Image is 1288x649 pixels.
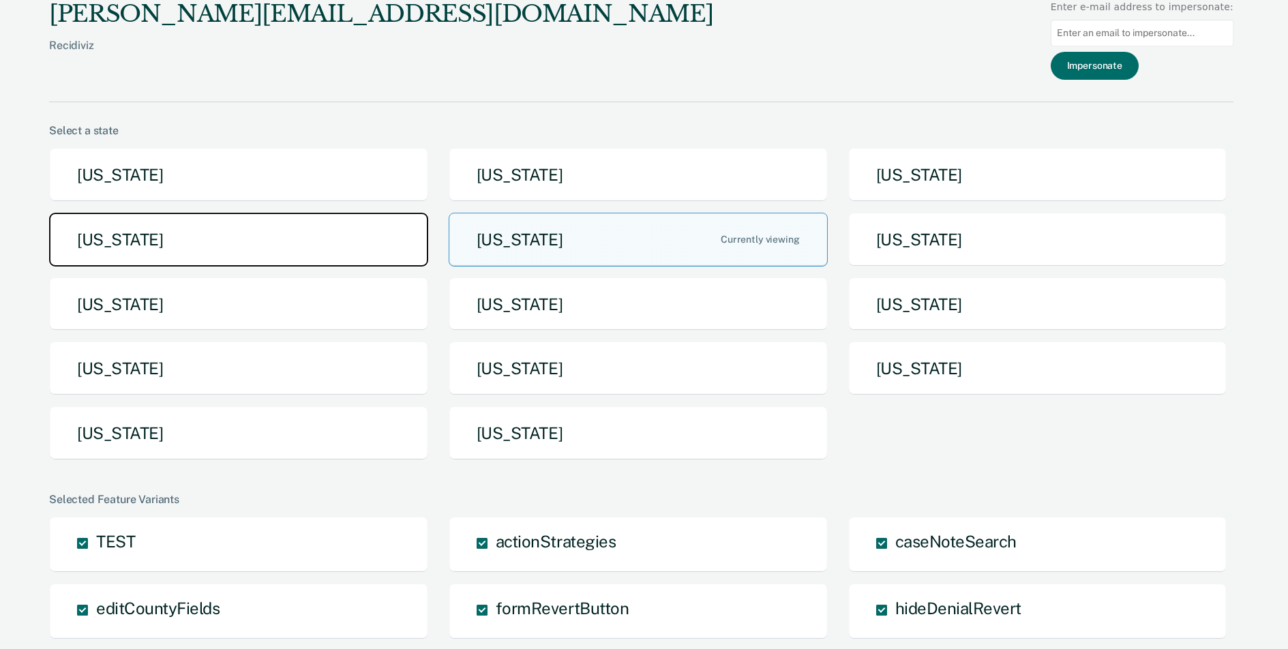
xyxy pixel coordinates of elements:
[49,342,428,395] button: [US_STATE]
[96,532,135,551] span: TEST
[449,148,828,202] button: [US_STATE]
[49,493,1233,506] div: Selected Feature Variants
[449,406,828,460] button: [US_STATE]
[1051,20,1233,46] input: Enter an email to impersonate...
[848,148,1227,202] button: [US_STATE]
[895,599,1021,618] span: hideDenialRevert
[49,406,428,460] button: [US_STATE]
[449,213,828,267] button: [US_STATE]
[848,342,1227,395] button: [US_STATE]
[449,342,828,395] button: [US_STATE]
[49,124,1233,137] div: Select a state
[449,277,828,331] button: [US_STATE]
[49,148,428,202] button: [US_STATE]
[49,213,428,267] button: [US_STATE]
[96,599,220,618] span: editCountyFields
[496,599,629,618] span: formRevertButton
[848,277,1227,331] button: [US_STATE]
[49,277,428,331] button: [US_STATE]
[1051,52,1139,80] button: Impersonate
[496,532,616,551] span: actionStrategies
[49,39,713,74] div: Recidiviz
[895,532,1017,551] span: caseNoteSearch
[848,213,1227,267] button: [US_STATE]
